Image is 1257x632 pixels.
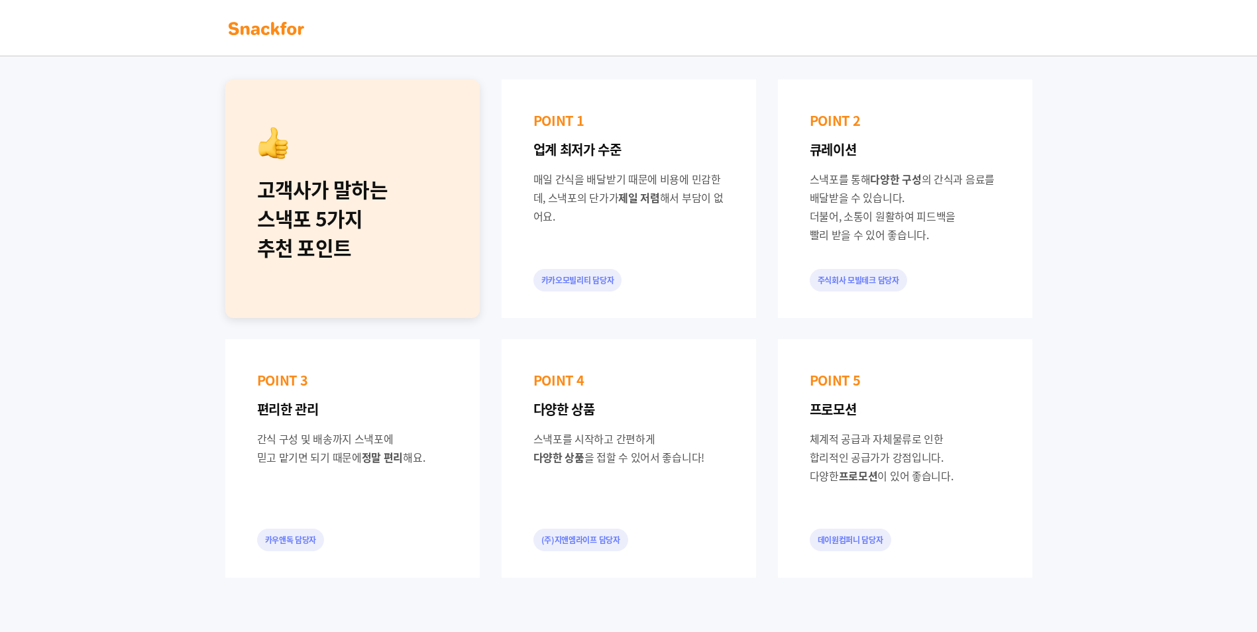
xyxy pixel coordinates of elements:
span: 프로모션 [839,468,878,484]
p: POINT 2 [810,111,1001,130]
div: 데이원컴퍼니 담당자 [810,529,891,551]
p: POINT 4 [533,371,724,390]
p: 프로모션 [810,400,1001,419]
div: 체계적 공급과 자체물류로 인한 합리적인 공급가가 강점입니다. 다양한 이 있어 좋습니다. [810,429,1001,485]
span: 제일 저렴 [618,189,660,205]
p: POINT 1 [533,111,724,130]
img: recommend.png [257,127,289,159]
div: 스낵포를 통해 의 간식과 음료를 배달받을 수 있습니다. 더불어, 소통이 원활하여 피드백을 빨리 받을 수 있어 좋습니다. [810,170,1001,244]
span: 다양한 구성 [870,171,921,187]
span: 다양한 상품 [533,449,584,465]
div: (주)지앤엠라이프 담당자 [533,529,628,551]
p: POINT 3 [257,371,448,390]
div: 주식회사 모빌테크 담당자 [810,269,907,291]
p: 큐레이션 [810,140,1001,159]
div: 카우앤독 담당자 [257,529,325,551]
div: 간식 구성 및 배송까지 스낵포에 믿고 맡기면 되기 때문에 해요. [257,429,448,466]
p: 업계 최저가 수준 [533,140,724,159]
p: 다양한 상품 [533,400,724,419]
div: 매일 간식을 배달받기 때문에 비용에 민감한데, 스낵포의 단가가 해서 부담이 없어요. [533,170,724,225]
div: 고객사가 말하는 스낵포 5가지 추천 포인트 [257,175,448,262]
div: 스낵포를 시작하고 간편하게 을 접할 수 있어서 좋습니다! [533,429,724,466]
span: 정말 편리 [362,449,404,465]
div: 카카오모빌리티 담당자 [533,269,622,291]
p: 편리한 관리 [257,400,448,419]
p: POINT 5 [810,371,1001,390]
img: background-main-color.svg [225,18,308,39]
